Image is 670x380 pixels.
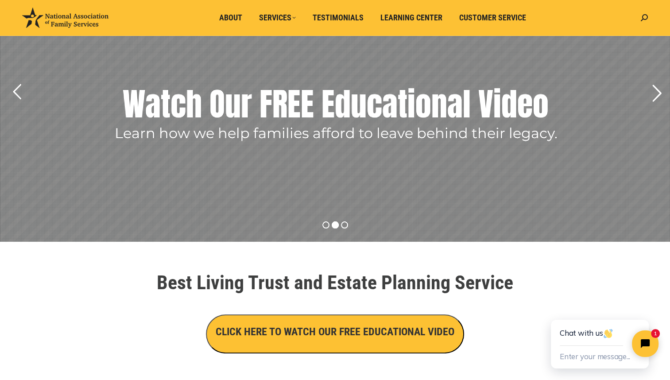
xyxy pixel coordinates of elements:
img: National Association of Family Services [22,8,108,28]
span: Services [259,13,296,23]
rs-layer: Watch Our FREE Educational Video [123,82,549,126]
span: About [219,13,242,23]
a: CLICK HERE TO WATCH OUR FREE EDUCATIONAL VIDEO [206,328,464,337]
a: Testimonials [306,9,370,26]
rs-layer: Learn how we help families afford to leave behind their legacy. [115,127,558,140]
button: CLICK HERE TO WATCH OUR FREE EDUCATIONAL VIDEO [206,314,464,353]
iframe: Tidio Chat [531,291,670,380]
a: Customer Service [453,9,532,26]
a: Learning Center [374,9,449,26]
h1: Best Living Trust and Estate Planning Service [87,273,583,292]
span: Testimonials [313,13,364,23]
span: Customer Service [459,13,526,23]
h3: CLICK HERE TO WATCH OUR FREE EDUCATIONAL VIDEO [216,324,454,339]
a: About [213,9,248,26]
span: Learning Center [380,13,442,23]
